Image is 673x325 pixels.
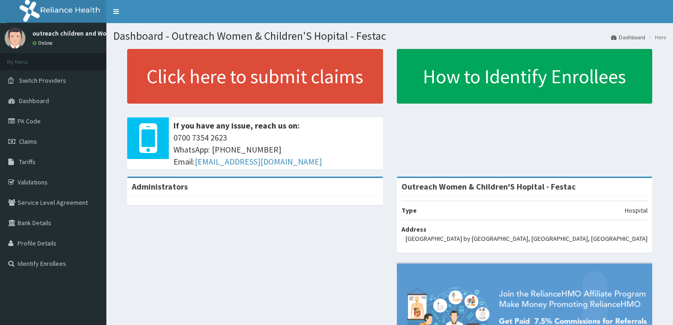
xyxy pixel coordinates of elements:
[406,234,648,243] p: [GEOGRAPHIC_DATA] by [GEOGRAPHIC_DATA], [GEOGRAPHIC_DATA], [GEOGRAPHIC_DATA]
[113,30,666,42] h1: Dashboard - Outreach Women & Children'S Hopital - Festac
[19,158,36,166] span: Tariffs
[19,137,37,146] span: Claims
[19,97,49,105] span: Dashboard
[173,120,300,131] b: If you have any issue, reach us on:
[32,40,55,46] a: Online
[646,33,666,41] li: Here
[195,156,322,167] a: [EMAIL_ADDRESS][DOMAIN_NAME]
[5,28,25,49] img: User Image
[401,225,426,233] b: Address
[401,181,576,192] strong: Outreach Women & Children'S Hopital - Festac
[625,206,648,215] p: Hospital
[397,49,653,104] a: How to Identify Enrollees
[19,76,66,85] span: Switch Providers
[132,181,188,192] b: Administrators
[611,33,645,41] a: Dashboard
[173,132,378,167] span: 0700 7354 2623 WhatsApp: [PHONE_NUMBER] Email:
[32,30,145,37] p: outreach children and Women Hospital
[127,49,383,104] a: Click here to submit claims
[401,206,417,215] b: Type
